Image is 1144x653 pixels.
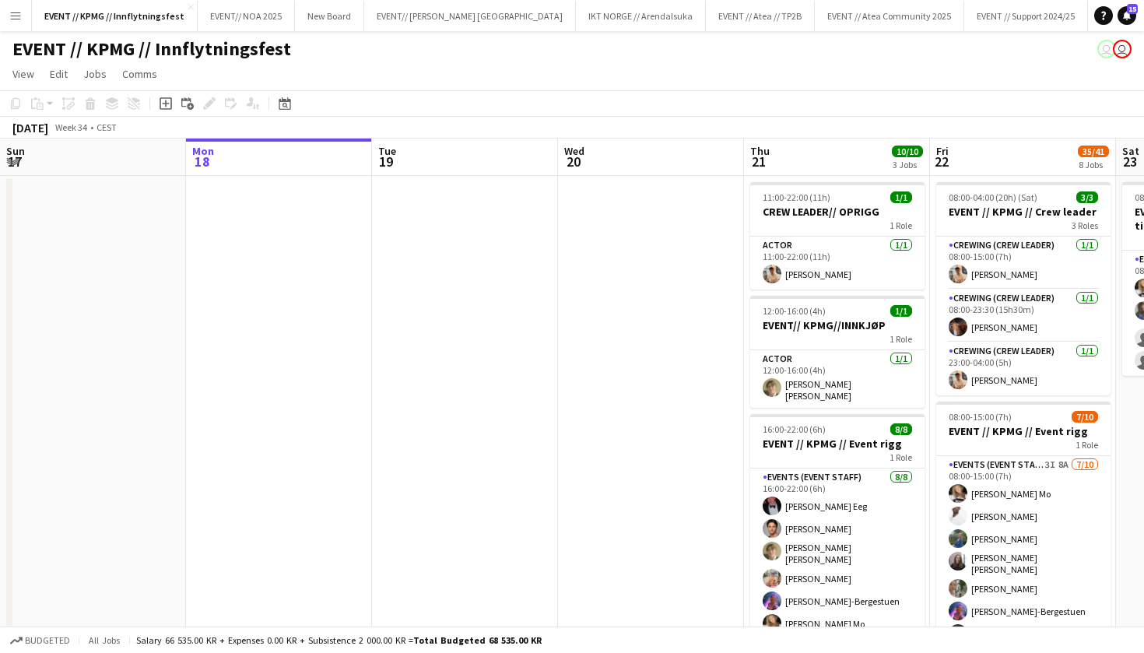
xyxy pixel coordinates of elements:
[934,153,949,170] span: 22
[97,121,117,133] div: CEST
[1079,159,1108,170] div: 8 Jobs
[890,219,912,231] span: 1 Role
[748,153,770,170] span: 21
[576,1,706,31] button: IKT NORGE // Arendalsuka
[12,37,291,61] h1: EVENT // KPMG // Innflytningsfest
[892,146,923,157] span: 10/10
[763,305,826,317] span: 12:00-16:00 (4h)
[25,635,70,646] span: Budgeted
[964,1,1088,31] button: EVENT // Support 2024/25
[136,634,542,646] div: Salary 66 535.00 KR + Expenses 0.00 KR + Subsistence 2 000.00 KR =
[706,1,815,31] button: EVENT // Atea // TP2B
[1076,191,1098,203] span: 3/3
[763,191,830,203] span: 11:00-22:00 (11h)
[890,423,912,435] span: 8/8
[750,350,925,408] app-card-role: Actor1/112:00-16:00 (4h)[PERSON_NAME] [PERSON_NAME]
[936,290,1111,342] app-card-role: Crewing (Crew Leader)1/108:00-23:30 (15h30m)[PERSON_NAME]
[198,1,295,31] button: EVENT// NOA 2025
[12,67,34,81] span: View
[86,634,123,646] span: All jobs
[750,318,925,332] h3: EVENT// KPMG//INNKJØP
[750,414,925,644] app-job-card: 16:00-22:00 (6h)8/8EVENT // KPMG // Event rigg1 RoleEvents (Event Staff)8/816:00-22:00 (6h)[PERSO...
[750,144,770,158] span: Thu
[190,153,214,170] span: 18
[936,402,1111,632] app-job-card: 08:00-15:00 (7h)7/10EVENT // KPMG // Event rigg1 RoleEvents (Event Staff)3I8A7/1008:00-15:00 (7h)...
[44,64,74,84] a: Edit
[51,121,90,133] span: Week 34
[936,182,1111,395] app-job-card: 08:00-04:00 (20h) (Sat)3/3EVENT // KPMG // Crew leader3 RolesCrewing (Crew Leader)1/108:00-15:00 ...
[6,64,40,84] a: View
[1072,411,1098,423] span: 7/10
[378,144,396,158] span: Tue
[750,237,925,290] app-card-role: Actor1/111:00-22:00 (11h)[PERSON_NAME]
[562,153,584,170] span: 20
[1113,40,1132,58] app-user-avatar: Ylva Barane
[936,424,1111,438] h3: EVENT // KPMG // Event rigg
[815,1,964,31] button: EVENT // Atea Community 2025
[893,159,922,170] div: 3 Jobs
[192,144,214,158] span: Mon
[4,153,25,170] span: 17
[50,67,68,81] span: Edit
[77,64,113,84] a: Jobs
[1076,439,1098,451] span: 1 Role
[122,67,157,81] span: Comms
[413,634,542,646] span: Total Budgeted 68 535.00 KR
[295,1,364,31] button: New Board
[936,342,1111,395] app-card-role: Crewing (Crew Leader)1/123:00-04:00 (5h)[PERSON_NAME]
[83,67,107,81] span: Jobs
[1072,219,1098,231] span: 3 Roles
[1078,146,1109,157] span: 35/41
[949,411,1012,423] span: 08:00-15:00 (7h)
[364,1,576,31] button: EVENT// [PERSON_NAME] [GEOGRAPHIC_DATA]
[890,191,912,203] span: 1/1
[12,120,48,135] div: [DATE]
[936,237,1111,290] app-card-role: Crewing (Crew Leader)1/108:00-15:00 (7h)[PERSON_NAME]
[890,333,912,345] span: 1 Role
[1118,6,1136,25] a: 15
[890,305,912,317] span: 1/1
[750,296,925,408] app-job-card: 12:00-16:00 (4h)1/1EVENT// KPMG//INNKJØP1 RoleActor1/112:00-16:00 (4h)[PERSON_NAME] [PERSON_NAME]
[750,182,925,290] app-job-card: 11:00-22:00 (11h)1/1CREW LEADER// OPRIGG1 RoleActor1/111:00-22:00 (11h)[PERSON_NAME]
[6,144,25,158] span: Sun
[1120,153,1139,170] span: 23
[949,191,1037,203] span: 08:00-04:00 (20h) (Sat)
[1127,4,1138,14] span: 15
[936,205,1111,219] h3: EVENT // KPMG // Crew leader
[564,144,584,158] span: Wed
[890,451,912,463] span: 1 Role
[376,153,396,170] span: 19
[936,144,949,158] span: Fri
[1122,144,1139,158] span: Sat
[750,437,925,451] h3: EVENT // KPMG // Event rigg
[32,1,198,31] button: EVENT // KPMG // Innflytningsfest
[1097,40,1116,58] app-user-avatar: Daniel Andersen
[8,632,72,649] button: Budgeted
[750,205,925,219] h3: CREW LEADER// OPRIGG
[763,423,826,435] span: 16:00-22:00 (6h)
[116,64,163,84] a: Comms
